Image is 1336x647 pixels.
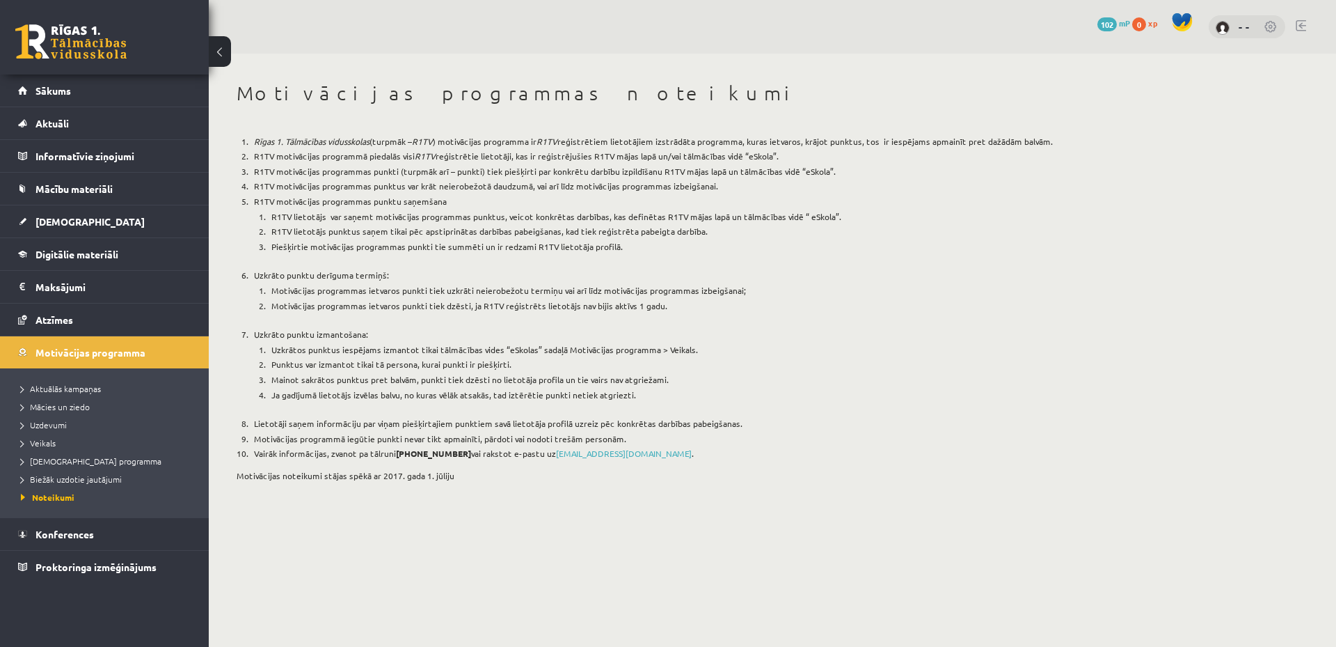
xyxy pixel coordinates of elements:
[18,551,191,583] a: Proktoringa izmēģinājums
[396,448,471,459] strong: [PHONE_NUMBER]
[18,205,191,237] a: [DEMOGRAPHIC_DATA]
[35,248,118,260] span: Digitālie materiāli
[1132,17,1164,29] a: 0 xp
[18,271,191,303] a: Maksājumi
[268,357,1127,373] li: Punktus var izmantot tikai tā persona, kurai punkti ir piešķirti.
[250,446,1127,462] li: Vairāk informācijas, zvanot pa tālruni vai rakstot e-pastu uz .
[268,210,1127,225] li: R1TV lietotājs var saņemt motivācijas programmas punktus, veicot konkrētas darbības, kas definēta...
[18,518,191,550] a: Konferences
[18,173,191,205] a: Mācību materiāli
[21,492,74,503] span: Noteikumi
[250,416,1127,432] li: Lietotāji saņem informāciju par viņam piešķirtajiem punktiem savā lietotāja profilā uzreiz pēc ko...
[21,474,122,485] span: Biežāk uzdotie jautājumi
[35,313,73,326] span: Atzīmes
[536,136,557,147] em: R1TV
[35,346,145,359] span: Motivācijas programma
[35,271,191,303] legend: Maksājumi
[35,84,71,97] span: Sākums
[250,194,1127,254] li: R1TV motivācijas programmas punktu saņemšana
[21,383,101,394] span: Aktuālās kampaņas
[1132,17,1146,31] span: 0
[268,240,1127,255] li: Piešķirtie motivācijas programmas punkti tie summēti un ir redzami R1TV lietotāja profilā.
[250,179,1127,194] li: R1TV motivācijas programmas punktus var krāt neierobežotā daudzumā, vai arī līdz motivācijas prog...
[250,432,1127,447] li: Motivācijas programmā iegūtie punkti nevar tikt apmainīti, pārdoti vai nodoti trešām personām.
[21,437,195,449] a: Veikals
[268,373,1127,388] li: Mainot sakrātos punktus pret balvām, punkti tiek dzēsti no lietotāja profila un tie vairs nav atg...
[18,75,191,107] a: Sākums
[250,327,1127,403] li: Uzkrāto punktu izmantošana:
[21,491,195,504] a: Noteikumi
[268,224,1127,240] li: R1TV lietotājs punktus saņem tikai pēc apstiprinātas darbības pabeigšanas, kad tiek reģistrēta pa...
[35,182,113,195] span: Mācību materiāli
[35,140,191,172] legend: Informatīvie ziņojumi
[1239,20,1250,33] a: - -
[237,470,1127,482] p: Motivācijas noteikumi stājas spēkā ar 2017. gada 1. jūliju
[21,419,195,431] a: Uzdevumi
[15,24,127,59] a: Rīgas 1. Tālmācības vidusskola
[268,343,1127,358] li: Uzkrātos punktus iespējams izmantot tikai tālmācības vides “eSkolas” sadaļā Motivācijas programma...
[21,455,195,467] a: [DEMOGRAPHIC_DATA] programma
[35,215,145,228] span: [DEMOGRAPHIC_DATA]
[21,400,195,413] a: Mācies un ziedo
[21,401,90,412] span: Mācies un ziedo
[415,150,436,162] em: R1TV
[18,238,191,270] a: Digitālie materiāli
[35,528,94,540] span: Konferences
[412,136,433,147] em: R1TV
[21,437,56,449] span: Veikals
[1148,17,1157,29] span: xp
[18,336,191,368] a: Motivācijas programma
[1097,17,1130,29] a: 102 mP
[35,561,157,573] span: Proktoringa izmēģinājums
[268,299,1127,314] li: Motivācijas programmas ietvaros punkti tiek dzēsti, ja R1TV reģistrēts lietotājs nav bijis aktīvs...
[250,164,1127,180] li: R1TV motivācijas programmas punkti (turpmāk arī – punkti) tiek piešķirti par konkrētu darbību izp...
[21,419,67,430] span: Uzdevumi
[18,140,191,172] a: Informatīvie ziņojumi
[250,268,1127,313] li: Uzkrāto punktu derīguma termiņš:
[18,304,191,336] a: Atzīmes
[237,81,1127,105] h1: Motivācijas programmas noteikumi
[21,455,161,467] span: [DEMOGRAPHIC_DATA] programma
[250,149,1127,164] li: R1TV motivācijas programmā piedalās visi reģistrētie lietotāji, kas ir reģistrējušies R1TV mājas ...
[1216,21,1230,35] img: - -
[21,382,195,395] a: Aktuālās kampaņas
[268,388,1127,403] li: Ja gadījumā lietotājs izvēlas balvu, no kuras vēlāk atsakās, tad iztērētie punkti netiek atgriezti.
[268,283,1127,299] li: Motivācijas programmas ietvaros punkti tiek uzkrāti neierobežotu termiņu vai arī līdz motivācijas...
[1119,17,1130,29] span: mP
[250,134,1127,150] li: (turpmāk – ) motivācijas programma ir reģistrētiem lietotājiem izstrādāta programma, kuras ietvar...
[35,117,69,130] span: Aktuāli
[556,448,692,459] a: [EMAIL_ADDRESS][DOMAIN_NAME]
[21,473,195,485] a: Biežāk uzdotie jautājumi
[254,136,369,147] em: Rīgas 1. Tālmācības vidusskolas
[18,107,191,139] a: Aktuāli
[1097,17,1117,31] span: 102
